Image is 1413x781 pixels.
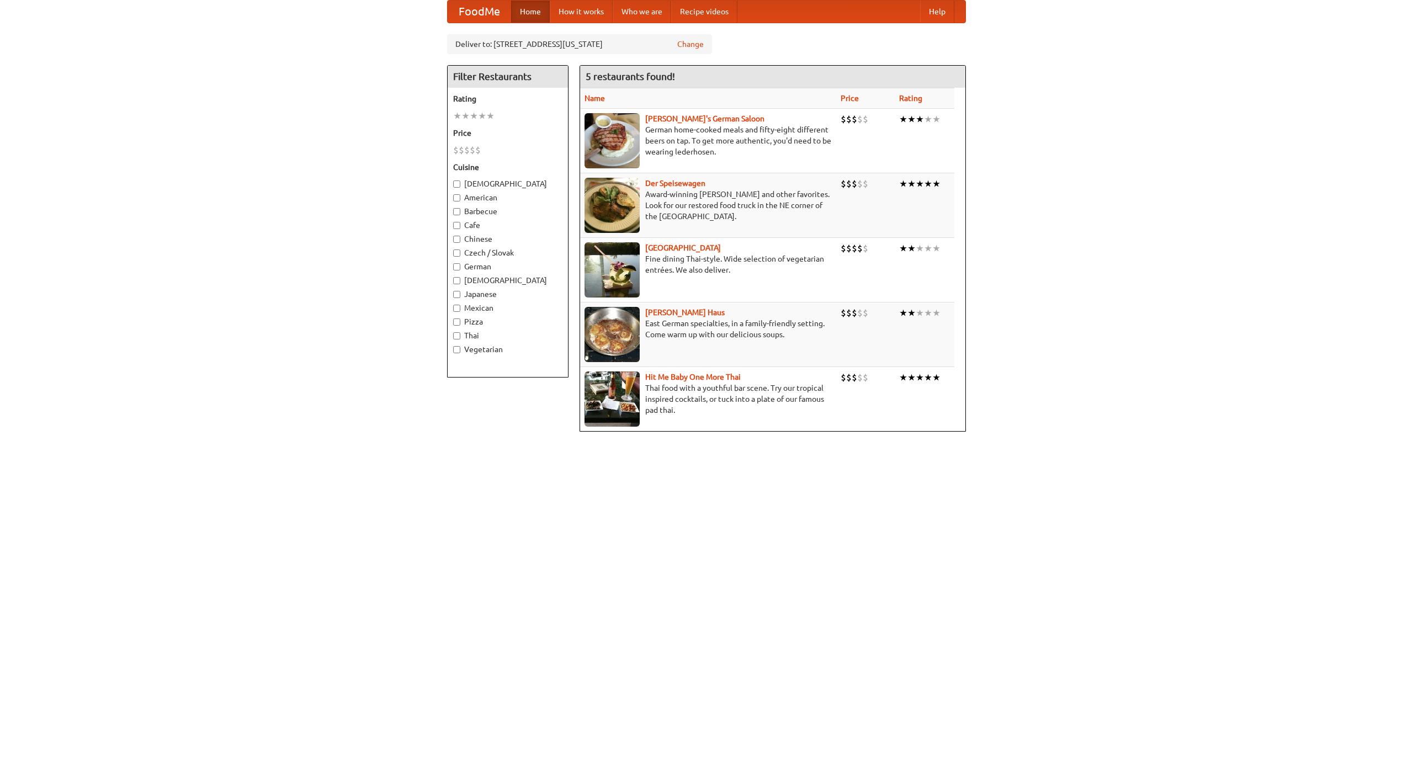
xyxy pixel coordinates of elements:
input: [DEMOGRAPHIC_DATA] [453,277,460,284]
li: $ [846,307,852,319]
a: Help [920,1,954,23]
li: $ [475,144,481,156]
img: speisewagen.jpg [585,178,640,233]
img: kohlhaus.jpg [585,307,640,362]
input: Vegetarian [453,346,460,353]
li: $ [841,242,846,254]
label: [DEMOGRAPHIC_DATA] [453,275,562,286]
li: ★ [924,178,932,190]
p: Thai food with a youthful bar scene. Try our tropical inspired cocktails, or tuck into a plate of... [585,382,832,416]
li: $ [857,178,863,190]
div: Deliver to: [STREET_ADDRESS][US_STATE] [447,34,712,54]
li: ★ [453,110,461,122]
li: ★ [907,307,916,319]
li: ★ [899,371,907,384]
h5: Cuisine [453,162,562,173]
li: $ [846,242,852,254]
li: $ [857,242,863,254]
li: ★ [907,113,916,125]
li: ★ [899,178,907,190]
label: Thai [453,330,562,341]
li: $ [863,371,868,384]
li: ★ [907,242,916,254]
a: Price [841,94,859,103]
li: ★ [916,371,924,384]
a: How it works [550,1,613,23]
label: Czech / Slovak [453,247,562,258]
li: $ [863,242,868,254]
li: $ [464,144,470,156]
input: Czech / Slovak [453,249,460,257]
li: ★ [932,178,941,190]
li: ★ [486,110,495,122]
li: $ [852,371,857,384]
li: ★ [916,242,924,254]
li: ★ [899,307,907,319]
input: Chinese [453,236,460,243]
li: ★ [932,307,941,319]
li: ★ [924,242,932,254]
input: Barbecue [453,208,460,215]
img: babythai.jpg [585,371,640,427]
input: German [453,263,460,270]
a: Der Speisewagen [645,179,705,188]
a: Who we are [613,1,671,23]
a: Name [585,94,605,103]
li: ★ [899,242,907,254]
li: $ [841,113,846,125]
a: Change [677,39,704,50]
li: ★ [916,113,924,125]
p: German home-cooked meals and fifty-eight different beers on tap. To get more authentic, you'd nee... [585,124,832,157]
p: East German specialties, in a family-friendly setting. Come warm up with our delicious soups. [585,318,832,340]
input: Japanese [453,291,460,298]
li: $ [857,371,863,384]
li: ★ [924,371,932,384]
li: $ [863,307,868,319]
li: ★ [924,307,932,319]
a: [GEOGRAPHIC_DATA] [645,243,721,252]
img: esthers.jpg [585,113,640,168]
input: American [453,194,460,201]
input: Pizza [453,318,460,326]
label: [DEMOGRAPHIC_DATA] [453,178,562,189]
a: [PERSON_NAME]'s German Saloon [645,114,764,123]
a: [PERSON_NAME] Haus [645,308,725,317]
label: Pizza [453,316,562,327]
li: $ [846,113,852,125]
label: Cafe [453,220,562,231]
a: FoodMe [448,1,511,23]
h4: Filter Restaurants [448,66,568,88]
a: Hit Me Baby One More Thai [645,373,741,381]
li: ★ [932,371,941,384]
input: Mexican [453,305,460,312]
li: ★ [907,371,916,384]
label: Mexican [453,302,562,314]
li: $ [846,178,852,190]
h5: Price [453,127,562,139]
label: Barbecue [453,206,562,217]
li: $ [857,307,863,319]
li: $ [863,178,868,190]
li: ★ [916,307,924,319]
li: $ [841,307,846,319]
label: German [453,261,562,272]
input: Cafe [453,222,460,229]
li: $ [841,371,846,384]
li: $ [470,144,475,156]
a: Rating [899,94,922,103]
li: ★ [470,110,478,122]
li: ★ [916,178,924,190]
li: $ [852,242,857,254]
input: Thai [453,332,460,339]
li: $ [852,178,857,190]
li: ★ [461,110,470,122]
img: satay.jpg [585,242,640,297]
h5: Rating [453,93,562,104]
p: Fine dining Thai-style. Wide selection of vegetarian entrées. We also deliver. [585,253,832,275]
label: Chinese [453,233,562,245]
li: $ [841,178,846,190]
li: $ [459,144,464,156]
